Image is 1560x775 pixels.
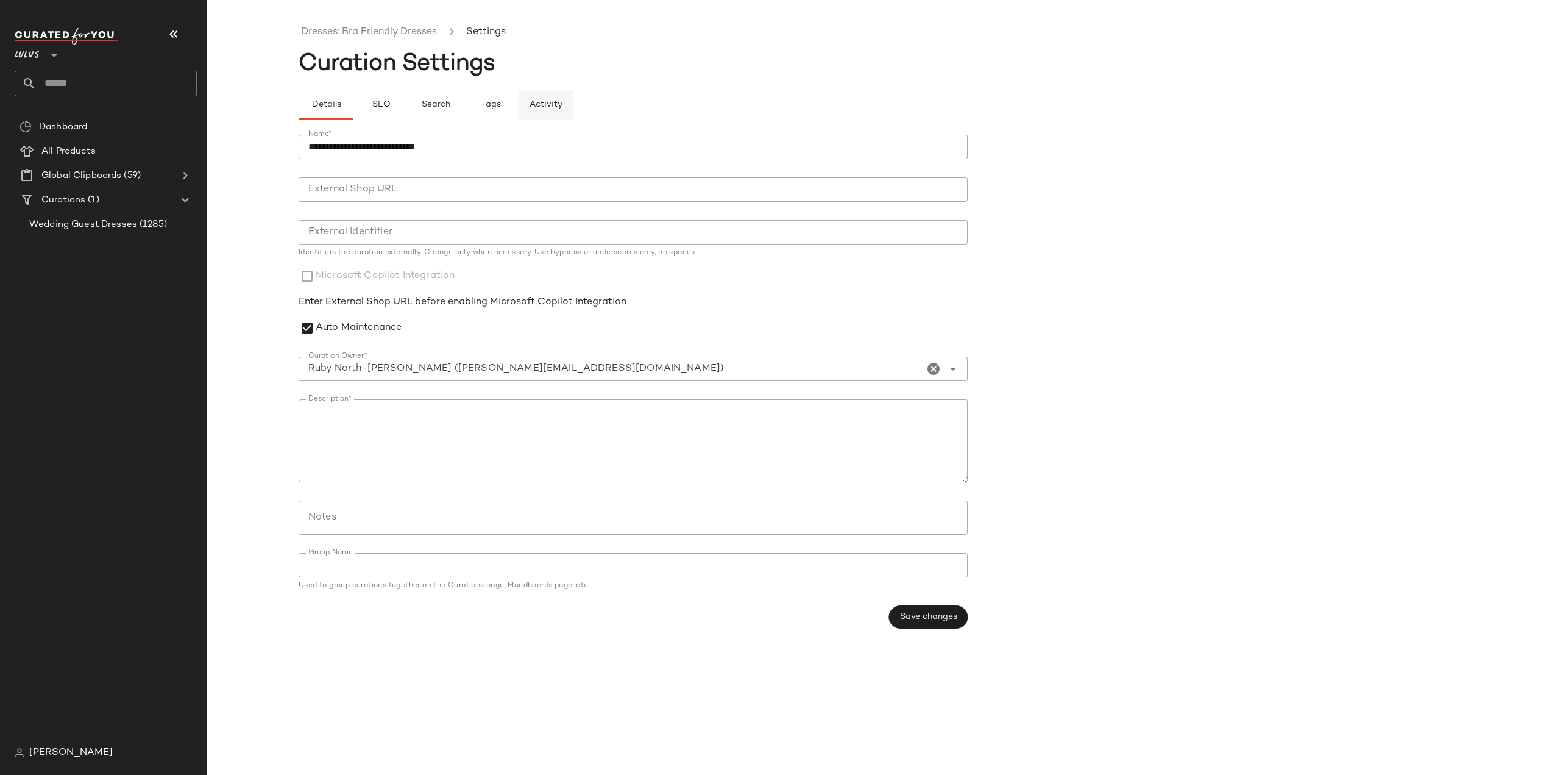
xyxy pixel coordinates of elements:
li: Settings [464,24,508,40]
span: Lulus [15,41,40,63]
label: Auto Maintenance [316,315,402,342]
a: Dresses: Bra Friendly Dresses [301,24,437,40]
i: Open [946,362,960,376]
span: Wedding Guest Dresses [29,218,137,232]
div: Enter External Shop URL before enabling Microsoft Copilot Integration [299,295,968,310]
span: Tags [480,100,500,110]
span: Activity [528,100,562,110]
span: [PERSON_NAME] [29,746,113,760]
img: svg%3e [15,748,24,758]
span: Search [421,100,450,110]
span: Details [311,100,341,110]
span: All Products [41,145,96,159]
span: (1285) [137,218,167,232]
span: Curations [41,193,85,207]
div: Identifiers the curation externally. Change only when necessary. Use hyphens or underscores only,... [299,249,968,257]
div: Used to group curations together on the Curations page, Moodboards page, etc. [299,582,968,590]
span: SEO [371,100,390,110]
span: Save changes [899,612,957,622]
span: Curation Settings [299,52,495,76]
span: Global Clipboards [41,169,121,183]
span: (59) [121,169,141,183]
span: Dashboard [39,120,87,134]
img: svg%3e [19,121,32,133]
span: (1) [85,193,99,207]
button: Save changes [889,605,968,629]
img: cfy_white_logo.C9jOOHJF.svg [15,28,118,45]
i: Clear Curation Owner* [926,362,941,376]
